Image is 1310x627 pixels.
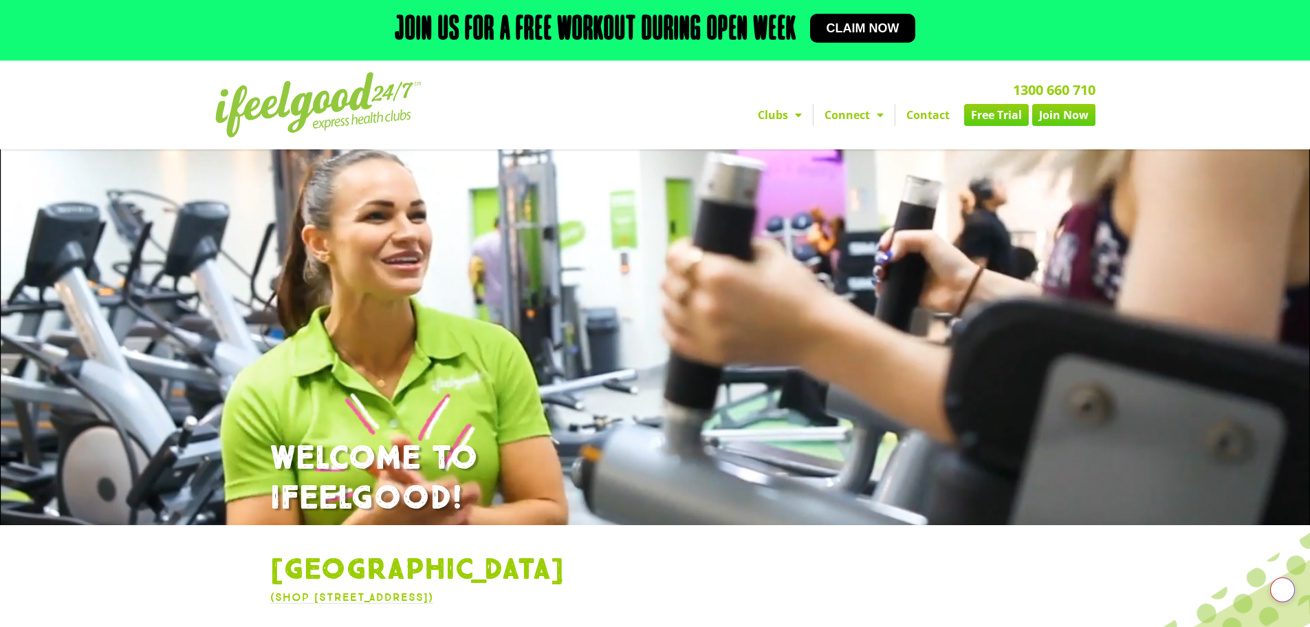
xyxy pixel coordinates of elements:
[395,14,796,47] h2: Join us for a free workout during open week
[1032,104,1095,126] a: Join Now
[270,591,433,604] a: (Shop [STREET_ADDRESS])
[1013,81,1095,99] a: 1300 660 710
[270,439,1040,518] h1: WELCOME TO IFEELGOOD!
[528,104,1095,126] nav: Menu
[810,14,916,43] a: Claim now
[827,22,899,34] span: Claim now
[895,104,961,126] a: Contact
[964,104,1029,126] a: Free Trial
[270,553,1040,588] h1: [GEOGRAPHIC_DATA]
[814,104,895,126] a: Connect
[747,104,813,126] a: Clubs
